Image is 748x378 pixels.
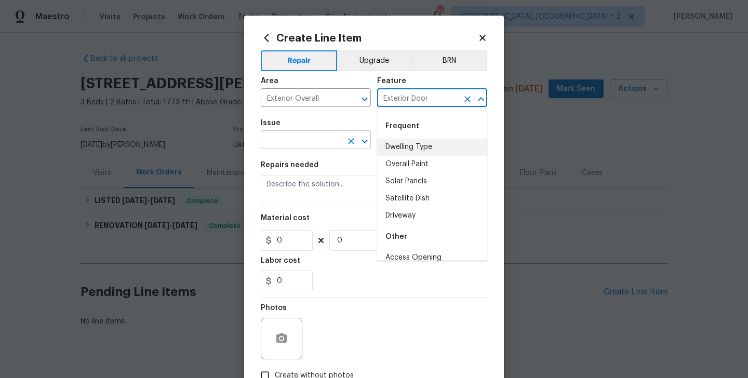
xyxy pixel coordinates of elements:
[474,92,488,106] button: Close
[377,207,487,224] li: Driveway
[377,156,487,173] li: Overall Paint
[357,92,372,106] button: Open
[337,50,411,71] button: Upgrade
[261,304,287,312] h5: Photos
[261,257,300,264] h5: Labor cost
[377,173,487,190] li: Solar Panels
[411,50,487,71] button: BRN
[261,161,318,169] h5: Repairs needed
[377,77,406,85] h5: Feature
[261,32,478,44] h2: Create Line Item
[261,214,310,222] h5: Material cost
[261,77,278,85] h5: Area
[261,119,280,127] h5: Issue
[357,134,372,148] button: Open
[377,139,487,156] li: Dwelling Type
[377,114,487,139] div: Frequent
[377,190,487,207] li: Satellite Dish
[261,50,337,71] button: Repair
[460,92,475,106] button: Clear
[344,134,358,148] button: Clear
[377,224,487,249] div: Other
[377,249,487,266] li: Access Opening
